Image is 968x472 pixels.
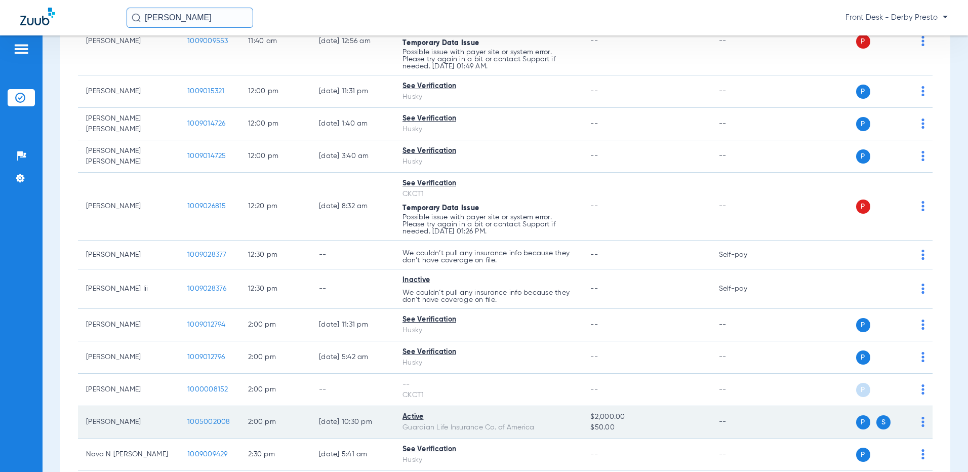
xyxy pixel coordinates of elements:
[240,8,311,75] td: 11:40 AM
[402,347,574,358] div: See Verification
[240,309,311,341] td: 2:00 PM
[127,8,253,28] input: Search for patients
[856,200,870,214] span: P
[876,415,891,429] span: S
[187,418,230,425] span: 1005002008
[311,173,394,241] td: [DATE] 8:32 AM
[311,8,394,75] td: [DATE] 12:56 AM
[402,214,574,235] p: Possible issue with payer site or system error. Please try again in a bit or contact Support if n...
[856,318,870,332] span: P
[856,415,870,429] span: P
[845,13,948,23] span: Front Desk - Derby Presto
[921,320,924,330] img: group-dot-blue.svg
[187,386,228,393] span: 1000008152
[187,152,226,160] span: 1009014725
[921,284,924,294] img: group-dot-blue.svg
[240,241,311,269] td: 12:30 PM
[187,285,227,292] span: 1009028376
[311,140,394,173] td: [DATE] 3:40 AM
[311,439,394,471] td: [DATE] 5:41 AM
[187,37,228,45] span: 1009009553
[240,374,311,406] td: 2:00 PM
[240,173,311,241] td: 12:20 PM
[78,309,179,341] td: [PERSON_NAME]
[311,341,394,374] td: [DATE] 5:42 AM
[78,8,179,75] td: [PERSON_NAME]
[187,251,227,258] span: 1009028377
[856,149,870,164] span: P
[311,108,394,140] td: [DATE] 1:40 AM
[402,81,574,92] div: See Verification
[921,86,924,96] img: group-dot-blue.svg
[311,75,394,108] td: [DATE] 11:31 PM
[187,203,226,210] span: 1009026815
[921,384,924,395] img: group-dot-blue.svg
[402,40,479,47] span: Temporary Data Issue
[590,386,598,393] span: --
[711,269,779,309] td: Self-pay
[711,75,779,108] td: --
[402,275,574,286] div: Inactive
[590,37,598,45] span: --
[311,241,394,269] td: --
[921,417,924,427] img: group-dot-blue.svg
[921,119,924,129] img: group-dot-blue.svg
[590,353,598,361] span: --
[240,140,311,173] td: 12:00 PM
[590,412,702,422] span: $2,000.00
[402,390,574,401] div: CKCT1
[402,358,574,368] div: Husky
[921,151,924,161] img: group-dot-blue.svg
[402,146,574,156] div: See Verification
[711,173,779,241] td: --
[590,88,598,95] span: --
[132,13,141,22] img: Search Icon
[78,439,179,471] td: Nova N [PERSON_NAME]
[590,251,598,258] span: --
[240,75,311,108] td: 12:00 PM
[402,379,574,390] div: --
[711,140,779,173] td: --
[78,173,179,241] td: [PERSON_NAME]
[402,156,574,167] div: Husky
[240,341,311,374] td: 2:00 PM
[921,250,924,260] img: group-dot-blue.svg
[402,412,574,422] div: Active
[402,124,574,135] div: Husky
[187,88,225,95] span: 1009015321
[78,241,179,269] td: [PERSON_NAME]
[78,75,179,108] td: [PERSON_NAME]
[590,152,598,160] span: --
[311,309,394,341] td: [DATE] 11:31 PM
[711,241,779,269] td: Self-pay
[711,309,779,341] td: --
[78,374,179,406] td: [PERSON_NAME]
[921,352,924,362] img: group-dot-blue.svg
[921,201,924,211] img: group-dot-blue.svg
[20,8,55,25] img: Zuub Logo
[856,117,870,131] span: P
[187,451,228,458] span: 1009009429
[78,406,179,439] td: [PERSON_NAME]
[402,325,574,336] div: Husky
[590,203,598,210] span: --
[187,120,226,127] span: 1009014726
[402,250,574,264] p: We couldn’t pull any insurance info because they don’t have coverage on file.
[711,341,779,374] td: --
[402,178,574,189] div: See Verification
[402,205,479,212] span: Temporary Data Issue
[78,269,179,309] td: [PERSON_NAME] Iii
[240,269,311,309] td: 12:30 PM
[187,353,225,361] span: 1009012796
[402,314,574,325] div: See Verification
[856,448,870,462] span: P
[590,321,598,328] span: --
[402,455,574,465] div: Husky
[402,113,574,124] div: See Verification
[402,189,574,200] div: CKCT1
[590,422,702,433] span: $50.00
[590,451,598,458] span: --
[590,120,598,127] span: --
[311,269,394,309] td: --
[917,423,968,472] div: Chat Widget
